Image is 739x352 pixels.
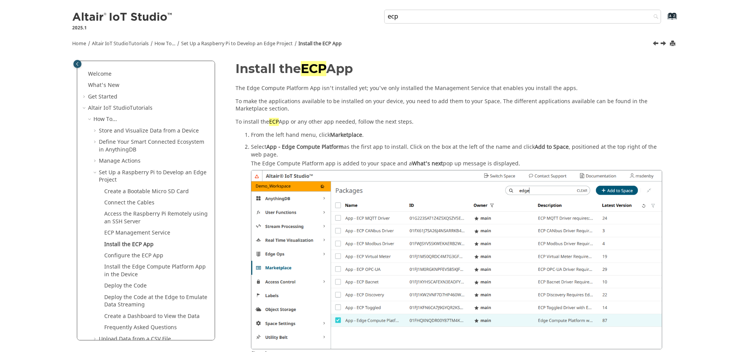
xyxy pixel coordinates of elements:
[653,40,659,49] a: Previous topic: ECP Management Service
[298,40,342,47] a: Install the ECP App
[93,127,99,135] span: Expand Store and Visualize Data from a Device
[535,143,569,151] span: Add to Space
[236,118,662,126] p: To install the App or any other app needed, follow the next steps.
[99,127,199,135] a: Store and Visualize Data from a Device
[104,229,170,237] a: ECP Management Service
[412,160,443,168] span: What's next
[104,240,154,248] a: Install the ECP App
[269,118,279,126] span: ECP
[655,16,673,24] a: Go to index terms page
[92,40,129,47] span: Altair IoT Studio
[104,263,206,279] a: Install the Edge Compute Platform App in the Device
[104,199,154,207] a: Connect the Cables
[181,40,293,47] a: Set Up a Raspberry Pi to Develop an Edge Project
[330,131,362,139] span: Marketplace
[643,10,665,25] button: Search
[99,157,141,165] a: Manage Actions
[251,170,662,349] img: get_ecp_app.png
[93,335,99,343] span: Expand Upload Data from a CSV File
[88,81,119,89] a: What's New
[104,293,207,309] a: Deploy the Code at the Edge to Emulate Data Streaming
[104,282,147,290] a: Deploy the Code
[251,129,364,139] span: From the left hand menu, click .
[93,157,99,165] span: Expand Manage Actions
[82,93,88,101] span: Expand Get Started
[93,138,99,146] span: Expand Define Your Smart Connected Ecosystem in AnythingDB
[661,40,667,49] a: Next topic: Configure the ECP App
[301,61,326,76] span: ECP
[104,252,163,260] a: Configure the ECP App
[104,312,200,320] a: Create a Dashboard to View the Data
[99,138,204,154] a: Define Your Smart Connected Ecosystem in AnythingDB
[104,187,189,196] a: Create a Bootable Micro SD Card
[88,93,117,101] a: Get Started
[88,104,130,112] span: Altair IoT Studio
[154,40,175,47] a: How To...
[72,40,86,47] a: Home
[236,85,662,92] p: The Edge Compute Platform App isn't installed yet; you've only installed the Management Service t...
[93,169,99,177] span: Collapse Set Up a Raspberry Pi to Develop an Edge Project
[88,104,153,112] a: Altair IoT StudioTutorials
[266,143,344,151] span: App - Edge Compute Platform
[236,98,662,113] p: To make the applications available to be installed on your device, you need to add them to your S...
[73,60,81,68] button: Toggle publishing table of content
[99,168,207,184] a: Set Up a Raspberry Pi to Develop an Edge Project
[88,70,112,78] a: Welcome
[72,24,173,31] p: 2025.1
[93,115,117,123] a: How To...
[72,11,173,24] img: Altair IoT Studio
[384,10,661,24] input: Search query
[104,210,208,226] a: Access the Raspberry Pi Remotely using an SSH Server
[99,335,171,343] a: Upload Data from a CSV File
[236,62,662,75] h1: Install the App
[104,323,177,332] a: Frequently Asked Questions
[251,141,657,159] span: Select as the first app to install. Click on the box at the left of the name and click , position...
[92,40,149,47] a: Altair IoT StudioTutorials
[82,104,88,112] span: Collapse Altair IoT StudioTutorials
[87,116,93,123] span: Collapse How To...
[61,33,678,51] nav: Tools
[670,39,676,49] button: Print this page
